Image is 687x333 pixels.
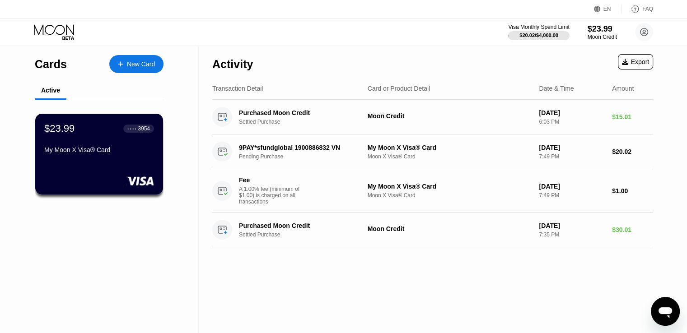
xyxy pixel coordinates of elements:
div: Transaction Detail [212,85,263,92]
div: $30.01 [612,226,653,233]
div: $23.99 [588,24,617,34]
div: 7:35 PM [539,231,605,238]
div: Export [622,58,649,65]
div: Purchased Moon Credit [239,222,363,229]
div: 3954 [138,125,150,132]
div: Amount [612,85,634,92]
div: New Card [109,55,164,73]
div: Visa Monthly Spend Limit$20.02/$4,000.00 [508,24,569,40]
div: FAQ [622,5,653,14]
div: Activity [212,58,253,71]
div: Purchased Moon CreditSettled PurchaseMoon Credit[DATE]6:03 PM$15.01 [212,100,653,134]
div: Date & Time [539,85,574,92]
div: 7:49 PM [539,192,605,199]
div: Visa Monthly Spend Limit [508,24,569,30]
div: $20.02 [612,148,653,155]
div: $23.99 [44,123,75,134]
div: Settled Purchase [239,231,372,238]
div: Fee [239,176,302,184]
div: 6:03 PM [539,119,605,125]
div: My Moon X Visa® Card [368,183,532,190]
div: Active [41,87,60,94]
div: Pending Purchase [239,153,372,160]
div: Settled Purchase [239,119,372,125]
iframe: Button to launch messaging window [651,297,680,326]
div: Moon X Visa® Card [368,192,532,199]
div: FAQ [642,6,653,12]
div: Moon Credit [368,225,532,232]
div: Purchased Moon Credit [239,109,363,116]
div: $1.00 [612,187,653,194]
div: New Card [127,60,155,68]
div: $20.02 / $4,000.00 [519,32,558,38]
div: EN [594,5,622,14]
div: Purchased Moon CreditSettled PurchaseMoon Credit[DATE]7:35 PM$30.01 [212,213,653,247]
div: A 1.00% fee (minimum of $1.00) is charged on all transactions [239,186,307,205]
div: Cards [35,58,67,71]
div: FeeA 1.00% fee (minimum of $1.00) is charged on all transactionsMy Moon X Visa® CardMoon X Visa® ... [212,169,653,213]
div: [DATE] [539,109,605,116]
div: 9PAY*sfundglobal 1900886832 VN [239,144,363,151]
div: 9PAY*sfundglobal 1900886832 VNPending PurchaseMy Moon X Visa® CardMoon X Visa® Card[DATE]7:49 PM$... [212,134,653,169]
div: EN [603,6,611,12]
div: $23.99● ● ● ●3954My Moon X Visa® Card [35,114,163,194]
div: Moon Credit [588,34,617,40]
div: Moon Credit [368,112,532,120]
div: My Moon X Visa® Card [368,144,532,151]
div: Card or Product Detail [368,85,430,92]
div: [DATE] [539,144,605,151]
div: My Moon X Visa® Card [44,146,154,153]
div: ● ● ● ● [127,127,136,130]
div: Export [618,54,653,69]
div: [DATE] [539,222,605,229]
div: 7:49 PM [539,153,605,160]
div: $23.99Moon Credit [588,24,617,40]
div: Moon X Visa® Card [368,153,532,160]
div: [DATE] [539,183,605,190]
div: $15.01 [612,113,653,120]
